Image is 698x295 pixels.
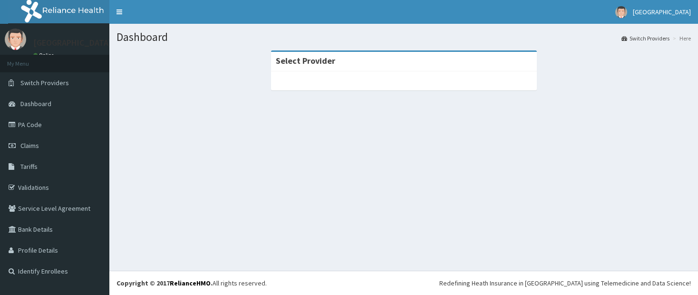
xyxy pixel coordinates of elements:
[5,29,26,50] img: User Image
[116,31,691,43] h1: Dashboard
[116,279,213,287] strong: Copyright © 2017 .
[621,34,669,42] a: Switch Providers
[615,6,627,18] img: User Image
[33,39,112,47] p: [GEOGRAPHIC_DATA]
[170,279,211,287] a: RelianceHMO
[20,141,39,150] span: Claims
[670,34,691,42] li: Here
[33,52,56,59] a: Online
[633,8,691,16] span: [GEOGRAPHIC_DATA]
[109,271,698,295] footer: All rights reserved.
[20,79,69,87] span: Switch Providers
[20,99,51,108] span: Dashboard
[276,55,335,66] strong: Select Provider
[20,162,38,171] span: Tariffs
[439,278,691,288] div: Redefining Heath Insurance in [GEOGRAPHIC_DATA] using Telemedicine and Data Science!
